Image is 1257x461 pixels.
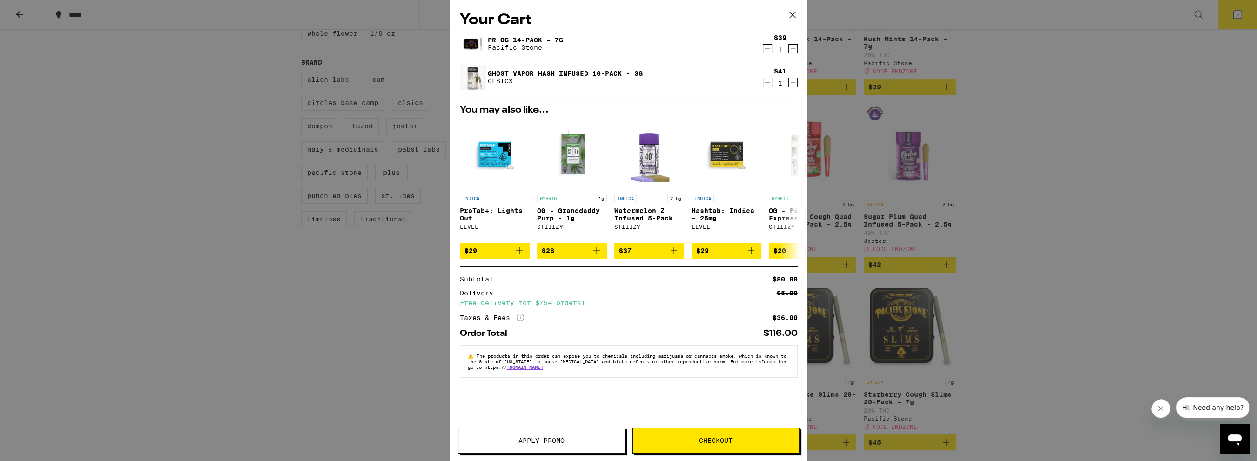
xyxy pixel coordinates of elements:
button: Decrement [763,44,772,53]
img: Ghost Vapor Hash Infused 10-Pack - 3g [460,65,486,90]
div: LEVEL [460,224,530,230]
p: OG - Pineapple Express - 0.5g [769,207,839,222]
p: HYBRID [537,194,559,202]
div: LEVEL [692,224,761,230]
a: Ghost Vapor Hash Infused 10-Pack - 3g [488,70,643,77]
img: STIIIZY - OG - Pineapple Express - 0.5g [769,120,839,189]
a: PR OG 14-Pack - 7g [488,36,563,44]
p: 1g [596,194,607,202]
div: Order Total [460,329,514,338]
div: $116.00 [763,329,798,338]
div: STIIIZY [769,224,839,230]
button: Add to bag [692,243,761,259]
a: Open page for OG - Pineapple Express - 0.5g from STIIIZY [769,120,839,243]
div: Subtotal [460,276,500,282]
p: Hashtab: Indica - 25mg [692,207,761,222]
button: Increment [788,78,798,87]
span: $20 [773,247,786,254]
div: $80.00 [773,276,798,282]
span: ⚠️ [468,353,477,359]
iframe: Close message [1151,399,1172,420]
span: Apply Promo [518,437,565,444]
button: Add to bag [769,243,839,259]
a: [DOMAIN_NAME] [507,364,543,370]
img: LEVEL - Hashtab: Indica - 25mg [692,120,761,189]
div: 1 [774,46,786,53]
span: $29 [696,247,709,254]
div: $41 [774,67,786,75]
p: Watermelon Z Infused 5-Pack - 2.5g [614,207,684,222]
h2: You may also like... [460,106,798,115]
p: ProTab+: Lights Out [460,207,530,222]
a: Open page for ProTab+: Lights Out from LEVEL [460,120,530,243]
div: Free delivery for $75+ orders! [460,300,798,306]
p: Pacific Stone [488,44,563,51]
img: STIIIZY - OG - Granddaddy Purp - 1g [537,120,607,189]
div: 1 [774,80,786,87]
div: $36.00 [773,314,798,321]
p: CLSICS [488,77,643,85]
button: Checkout [632,428,800,454]
div: $5.00 [777,290,798,296]
div: Taxes & Fees [460,314,524,322]
span: $37 [619,247,632,254]
img: LEVEL - ProTab+: Lights Out [460,120,530,189]
button: Add to bag [614,243,684,259]
img: PR OG 14-Pack - 7g [460,31,486,57]
button: Add to bag [537,243,607,259]
div: STIIIZY [537,224,607,230]
a: Open page for Hashtab: Indica - 25mg from LEVEL [692,120,761,243]
p: 2.5g [667,194,684,202]
button: Decrement [763,78,772,87]
img: STIIIZY - Watermelon Z Infused 5-Pack - 2.5g [614,120,684,189]
a: Open page for Watermelon Z Infused 5-Pack - 2.5g from STIIIZY [614,120,684,243]
a: Open page for OG - Granddaddy Purp - 1g from STIIIZY [537,120,607,243]
iframe: Message from company [1176,397,1250,421]
button: Increment [788,44,798,53]
h2: Your Cart [460,10,798,31]
span: $28 [542,247,554,254]
iframe: Button to launch messaging window [1220,424,1250,454]
div: $39 [774,34,786,41]
p: HYBRID [769,194,791,202]
p: OG - Granddaddy Purp - 1g [537,207,607,222]
button: Add to bag [460,243,530,259]
span: $29 [464,247,477,254]
div: Delivery [460,290,500,296]
div: STIIIZY [614,224,684,230]
p: INDICA [614,194,637,202]
span: The products in this order can expose you to chemicals including marijuana or cannabis smoke, whi... [468,353,786,370]
span: Checkout [699,437,733,444]
button: Apply Promo [458,428,625,454]
p: INDICA [692,194,714,202]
